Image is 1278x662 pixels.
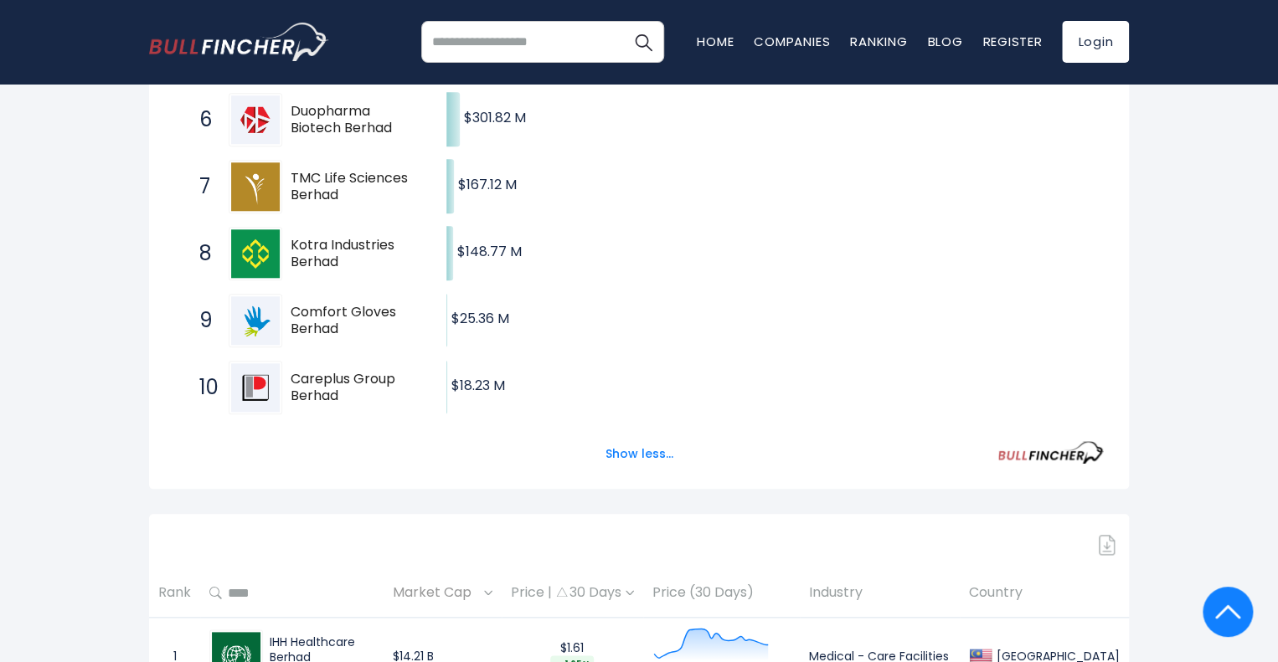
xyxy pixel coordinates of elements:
text: $301.82 M [464,108,526,127]
th: Industry [800,568,960,618]
text: $25.36 M [451,309,509,328]
img: Comfort Gloves Berhad [231,296,280,345]
a: Ranking [850,33,907,50]
a: Login [1062,21,1129,63]
th: Country [960,568,1129,618]
a: Home [697,33,734,50]
span: Kotra Industries Berhad [291,237,417,272]
img: Careplus Group Berhad [231,363,280,412]
text: $167.12 M [458,175,517,194]
span: 9 [191,306,208,335]
button: Search [622,21,664,63]
text: $18.23 M [451,376,505,395]
a: Go to homepage [149,23,329,61]
span: Careplus Group Berhad [291,371,417,406]
div: Price | 30 Days [511,584,634,602]
a: Companies [754,33,830,50]
span: 6 [191,105,208,134]
span: TMC Life Sciences Berhad [291,170,417,205]
span: 10 [191,373,208,402]
span: Market Cap [393,580,480,606]
span: 8 [191,239,208,268]
img: Duopharma Biotech Berhad [231,95,280,144]
th: Price (30 Days) [643,568,800,618]
th: Rank [149,568,200,618]
span: 7 [191,172,208,201]
span: Duopharma Biotech Berhad [291,103,417,138]
span: Comfort Gloves Berhad [291,304,417,339]
img: bullfincher logo [149,23,329,61]
text: $148.77 M [457,242,522,261]
img: TMC Life Sciences Berhad [231,162,280,211]
button: Show less... [595,440,683,468]
a: Register [982,33,1042,50]
a: Blog [927,33,962,50]
img: Kotra Industries Berhad [231,229,280,278]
